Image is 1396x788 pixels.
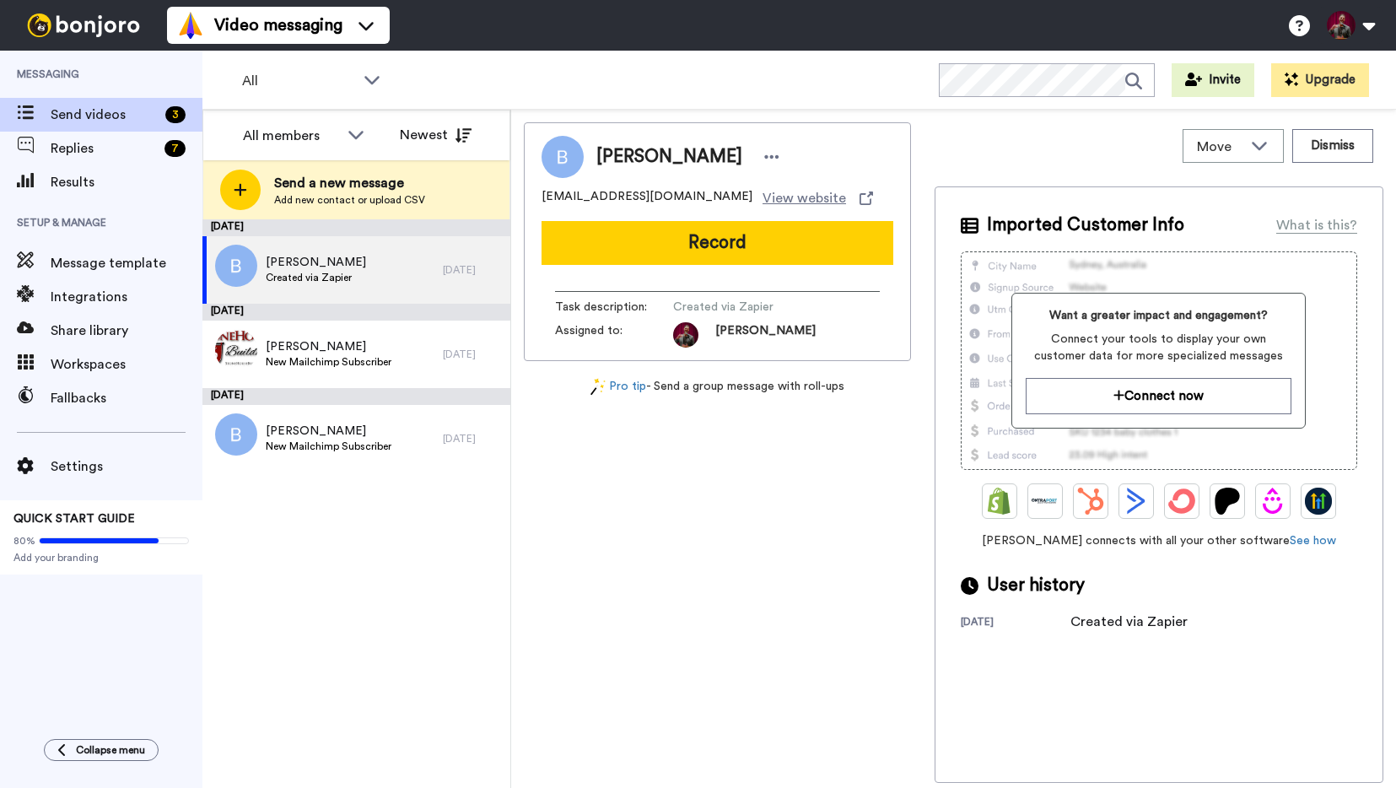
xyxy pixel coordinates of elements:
[443,348,502,361] div: [DATE]
[542,136,584,178] img: Image of Bobby
[266,355,391,369] span: New Mailchimp Subscriber
[202,388,510,405] div: [DATE]
[215,245,257,287] img: b.png
[1290,535,1336,547] a: See how
[590,378,606,396] img: magic-wand.svg
[763,188,846,208] span: View website
[20,13,147,37] img: bj-logo-header-white.svg
[542,188,752,208] span: [EMAIL_ADDRESS][DOMAIN_NAME]
[242,71,355,91] span: All
[1276,215,1357,235] div: What is this?
[1197,137,1242,157] span: Move
[13,513,135,525] span: QUICK START GUIDE
[387,118,484,152] button: Newest
[555,322,673,348] span: Assigned to:
[51,105,159,125] span: Send videos
[13,551,189,564] span: Add your branding
[542,221,893,265] button: Record
[1271,63,1369,97] button: Upgrade
[987,573,1085,598] span: User history
[51,138,158,159] span: Replies
[165,106,186,123] div: 3
[961,532,1357,549] span: [PERSON_NAME] connects with all your other software
[1305,488,1332,515] img: GoHighLevel
[1032,488,1059,515] img: Ontraport
[715,322,816,348] span: [PERSON_NAME]
[215,413,257,456] img: b.png
[1077,488,1104,515] img: Hubspot
[524,378,911,396] div: - Send a group message with roll-ups
[51,287,202,307] span: Integrations
[274,193,425,207] span: Add new contact or upload CSV
[266,440,391,453] span: New Mailchimp Subscriber
[673,299,833,316] span: Created via Zapier
[51,388,202,408] span: Fallbacks
[1168,488,1195,515] img: ConvertKit
[763,188,873,208] a: View website
[673,322,698,348] img: d923b0b4-c548-4750-9d5e-73e83e3289c6-1756157360.jpg
[266,254,366,271] span: [PERSON_NAME]
[1026,331,1291,364] span: Connect your tools to display your own customer data for more specialized messages
[443,432,502,445] div: [DATE]
[164,140,186,157] div: 7
[1026,307,1291,324] span: Want a greater impact and engagement?
[596,144,742,170] span: [PERSON_NAME]
[1214,488,1241,515] img: Patreon
[51,253,202,273] span: Message template
[961,615,1070,632] div: [DATE]
[13,534,35,548] span: 80%
[51,456,202,477] span: Settings
[1070,612,1188,632] div: Created via Zapier
[987,213,1184,238] span: Imported Customer Info
[1123,488,1150,515] img: ActiveCampaign
[215,329,257,371] img: 28e523c8-c82f-45a7-b60c-280c8bf0ad90.jpg
[266,338,391,355] span: [PERSON_NAME]
[51,354,202,375] span: Workspaces
[590,378,646,396] a: Pro tip
[555,299,673,316] span: Task description :
[51,321,202,341] span: Share library
[1259,488,1286,515] img: Drip
[177,12,204,39] img: vm-color.svg
[1292,129,1373,163] button: Dismiss
[44,739,159,761] button: Collapse menu
[214,13,342,37] span: Video messaging
[986,488,1013,515] img: Shopify
[274,173,425,193] span: Send a new message
[202,219,510,236] div: [DATE]
[243,126,339,146] div: All members
[1172,63,1254,97] button: Invite
[51,172,202,192] span: Results
[76,743,145,757] span: Collapse menu
[266,271,366,284] span: Created via Zapier
[202,304,510,321] div: [DATE]
[266,423,391,440] span: [PERSON_NAME]
[1026,378,1291,414] button: Connect now
[443,263,502,277] div: [DATE]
